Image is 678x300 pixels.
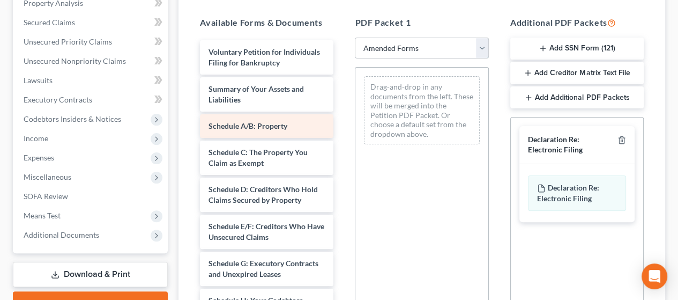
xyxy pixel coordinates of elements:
span: Unsecured Nonpriority Claims [24,56,126,65]
span: Schedule E/F: Creditors Who Have Unsecured Claims [208,222,324,242]
span: Means Test [24,211,61,220]
span: Voluntary Petition for Individuals Filing for Bankruptcy [208,47,320,67]
span: Unsecured Priority Claims [24,37,112,46]
span: Secured Claims [24,18,75,27]
div: Open Intercom Messenger [642,264,667,289]
span: Schedule D: Creditors Who Hold Claims Secured by Property [208,185,318,204]
a: Unsecured Nonpriority Claims [15,52,168,71]
span: Schedule G: Executory Contracts and Unexpired Leases [208,259,318,279]
a: Download & Print [13,262,168,287]
button: Add Creditor Matrix Text File [510,62,644,84]
span: Summary of Your Assets and Liabilities [208,84,304,104]
span: Declaration Re: Electronic Filing [537,183,599,203]
a: SOFA Review [15,187,168,206]
span: Executory Contracts [24,95,92,104]
span: Schedule A/B: Property [208,121,287,130]
span: Schedule C: The Property You Claim as Exempt [208,148,308,167]
span: Additional Documents [24,230,99,239]
a: Lawsuits [15,71,168,90]
button: Add Additional PDF Packets [510,86,644,109]
a: Unsecured Priority Claims [15,32,168,52]
a: Executory Contracts [15,90,168,109]
span: Lawsuits [24,76,53,85]
div: Drag-and-drop in any documents from the left. These will be merged into the Petition PDF Packet. ... [364,76,479,144]
span: SOFA Review [24,192,68,201]
h5: Available Forms & Documents [200,16,333,29]
h5: Additional PDF Packets [510,16,644,29]
span: Miscellaneous [24,172,71,181]
span: Income [24,134,48,143]
div: Declaration Re: Electronic Filing [528,135,613,155]
span: Expenses [24,153,54,162]
h5: PDF Packet 1 [355,16,488,29]
span: Codebtors Insiders & Notices [24,114,121,123]
button: Add SSN Form (121) [510,38,644,60]
a: Secured Claims [15,13,168,32]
